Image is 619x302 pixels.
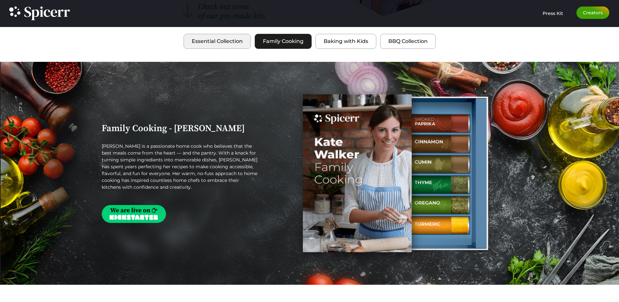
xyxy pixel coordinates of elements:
[102,143,259,191] p: [PERSON_NAME] is a passionate home cook who believes that the best meals come from the heart — an...
[303,94,412,252] img: A person wearing an apron is smiling while shaping dough in a kitchen. Text reads "Spicerr Kate W...
[324,37,368,45] span: Baking with Kids
[263,37,303,45] span: Family Cooking
[388,37,428,45] span: BBQ Collection
[192,37,243,45] span: Essential Collection
[576,7,609,19] a: Creators
[583,10,603,15] span: Creators
[102,124,259,133] h2: Family Cooking - [PERSON_NAME]
[543,10,563,16] span: Press Kit
[381,97,488,250] img: A blue spice box set featuring smoked paprika, cinnamon, cumin, thyme, oregano, and turmeric in i...
[543,7,563,16] a: Press Kit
